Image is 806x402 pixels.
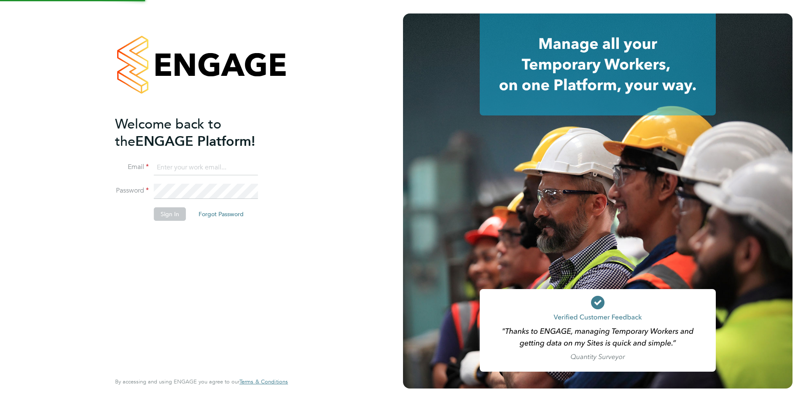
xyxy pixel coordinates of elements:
button: Sign In [154,207,186,221]
span: By accessing and using ENGAGE you agree to our [115,378,288,385]
h2: ENGAGE Platform! [115,115,279,150]
label: Email [115,163,149,172]
span: Welcome back to the [115,116,221,150]
input: Enter your work email... [154,160,258,175]
a: Terms & Conditions [239,378,288,385]
label: Password [115,186,149,195]
button: Forgot Password [192,207,250,221]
